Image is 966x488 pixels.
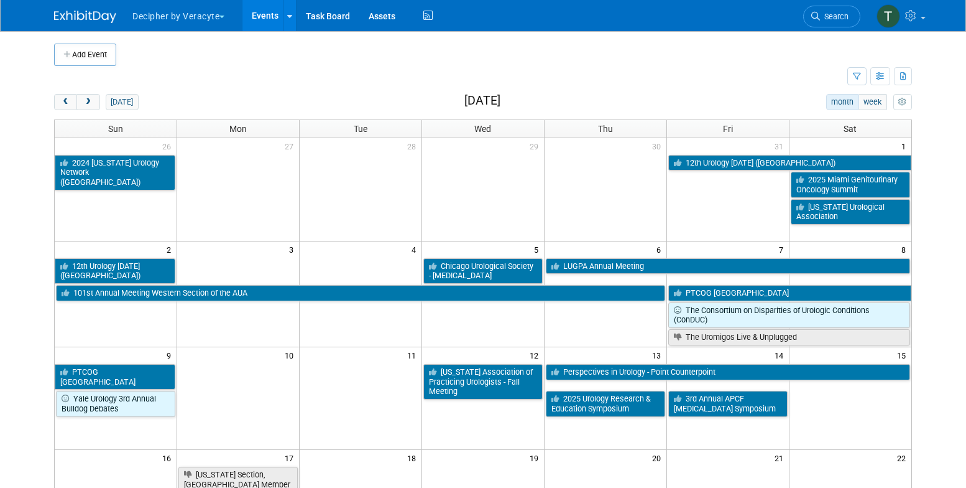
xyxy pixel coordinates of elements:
[900,242,911,257] span: 8
[651,138,666,154] span: 30
[528,347,544,363] span: 12
[474,124,491,134] span: Wed
[55,364,175,390] a: PTCOG [GEOGRAPHIC_DATA]
[55,155,175,190] a: 2024 [US_STATE] Urology Network ([GEOGRAPHIC_DATA])
[898,98,906,106] i: Personalize Calendar
[423,258,543,284] a: Chicago Urological Society - [MEDICAL_DATA]
[76,94,99,110] button: next
[773,138,789,154] span: 31
[896,450,911,466] span: 22
[283,138,299,154] span: 27
[546,364,910,380] a: Perspectives in Urology - Point Counterpoint
[598,124,613,134] span: Thu
[668,391,788,416] a: 3rd Annual APCF [MEDICAL_DATA] Symposium
[108,124,123,134] span: Sun
[54,94,77,110] button: prev
[896,347,911,363] span: 15
[54,44,116,66] button: Add Event
[778,242,789,257] span: 7
[668,285,911,301] a: PTCOG [GEOGRAPHIC_DATA]
[423,364,543,400] a: [US_STATE] Association of Practicing Urologists - Fall Meeting
[651,450,666,466] span: 20
[546,391,665,416] a: 2025 Urology Research & Education Symposium
[288,242,299,257] span: 3
[546,258,910,274] a: LUGPA Annual Meeting
[406,138,421,154] span: 28
[668,329,910,345] a: The Uromigos Live & Unplugged
[668,303,910,328] a: The Consortium on Disparities of Urologic Conditions (ConDUC)
[56,391,175,416] a: Yale Urology 3rd Annual Bulldog Debates
[668,155,911,171] a: 12th Urology [DATE] ([GEOGRAPHIC_DATA])
[893,94,912,110] button: myCustomButton
[161,138,177,154] span: 26
[533,242,544,257] span: 5
[900,138,911,154] span: 1
[826,94,859,110] button: month
[773,450,789,466] span: 21
[651,347,666,363] span: 13
[773,347,789,363] span: 14
[791,199,910,225] a: [US_STATE] Urological Association
[844,124,857,134] span: Sat
[406,450,421,466] span: 18
[464,94,500,108] h2: [DATE]
[165,242,177,257] span: 2
[56,285,665,301] a: 101st Annual Meeting Western Section of the AUA
[161,450,177,466] span: 16
[283,347,299,363] span: 10
[528,450,544,466] span: 19
[655,242,666,257] span: 6
[410,242,421,257] span: 4
[354,124,367,134] span: Tue
[791,172,910,197] a: 2025 Miami Genitourinary Oncology Summit
[229,124,247,134] span: Mon
[858,94,887,110] button: week
[820,12,849,21] span: Search
[55,258,175,284] a: 12th Urology [DATE] ([GEOGRAPHIC_DATA])
[723,124,733,134] span: Fri
[803,6,860,27] a: Search
[54,11,116,23] img: ExhibitDay
[283,450,299,466] span: 17
[106,94,139,110] button: [DATE]
[528,138,544,154] span: 29
[406,347,421,363] span: 11
[165,347,177,363] span: 9
[876,4,900,28] img: Tony Alvarado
